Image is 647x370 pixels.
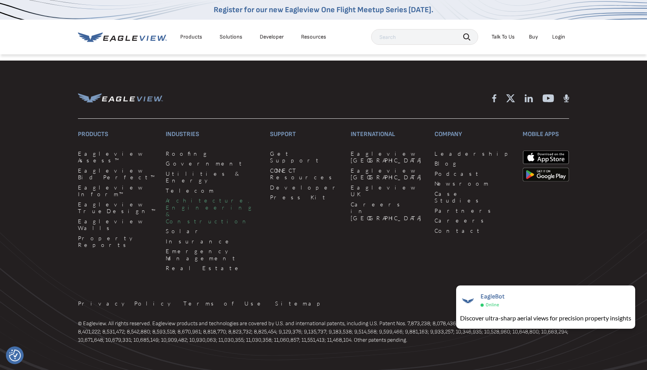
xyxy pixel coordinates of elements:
h3: Mobile Apps [523,128,569,141]
a: Telecom [166,187,261,194]
h3: Products [78,128,156,141]
a: CONNECT Resources [270,167,341,181]
a: Property Reports [78,235,156,249]
a: Eagleview Bid Perfect™ [78,167,156,181]
a: Blog [434,160,513,167]
a: Developer [260,33,284,40]
h3: Company [434,128,513,141]
img: EagleBot [460,293,476,309]
a: Register for our new Eagleview One Flight Meetup Series [DATE]. [214,5,433,15]
div: Resources [301,33,326,40]
a: Buy [529,33,538,40]
a: Eagleview TrueDesign™ [78,201,156,215]
a: Careers [434,217,513,224]
a: Eagleview Inform™ [78,184,156,198]
a: Leadership [434,150,513,157]
span: EagleBot [481,293,505,300]
p: © Eagleview. All rights reserved. Eagleview products and technologies are covered by U.S. and int... [78,319,569,344]
a: Partners [434,207,513,214]
h3: Industries [166,128,261,141]
a: Eagleview Walls [78,218,156,232]
a: Get Support [270,150,341,164]
h3: Support [270,128,341,141]
a: Eagleview [GEOGRAPHIC_DATA] [351,167,425,181]
a: Contact [434,227,513,234]
a: Real Estate [166,265,261,272]
a: Careers in [GEOGRAPHIC_DATA] [351,201,425,222]
div: Solutions [220,33,242,40]
a: Privacy Policy [78,300,174,307]
a: Architecture, Engineering & Construction [166,197,261,225]
a: Roofing [166,150,261,157]
a: Government [166,160,261,167]
a: Terms of Use [183,300,266,307]
div: Discover ultra-sharp aerial views for precision property insights [460,313,631,323]
a: Press Kit [270,194,341,201]
div: Login [552,33,565,40]
a: Insurance [166,238,261,245]
img: apple-app-store.png [523,150,569,165]
span: Online [486,302,499,308]
a: Newsroom [434,180,513,187]
a: Utilities & Energy [166,170,261,184]
a: Solar [166,228,261,235]
a: Emergency Management [166,248,261,261]
a: Eagleview Assess™ [78,150,156,164]
a: Developer [270,184,341,191]
div: Products [180,33,202,40]
input: Search [371,29,478,45]
a: Eagleview UK [351,184,425,198]
img: google-play-store_b9643a.png [523,168,569,182]
img: Revisit consent button [9,350,21,361]
div: Talk To Us [492,33,515,40]
a: Podcast [434,170,513,177]
button: Consent Preferences [9,350,21,361]
a: Sitemap [275,300,325,307]
a: Case Studies [434,190,513,204]
h3: International [351,128,425,141]
a: Eagleview [GEOGRAPHIC_DATA] [351,150,425,164]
